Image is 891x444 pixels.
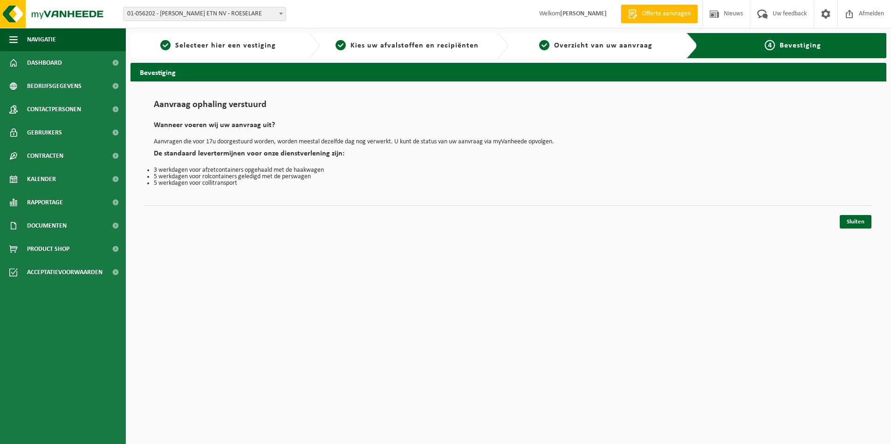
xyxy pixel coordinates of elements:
[154,174,863,180] li: 5 werkdagen voor rolcontainers geledigd met de perswagen
[154,121,863,134] h2: Wanneer voeren wij uw aanvraag uit?
[27,168,56,191] span: Kalender
[324,40,490,51] a: 2Kies uw afvalstoffen en recipiënten
[350,42,479,49] span: Kies uw afvalstoffen en recipiënten
[27,261,103,284] span: Acceptatievoorwaarden
[27,237,69,261] span: Product Shop
[154,150,863,162] h2: De standaard levertermijnen voor onze dienstverlening zijn:
[154,167,863,174] li: 3 werkdagen voor afzetcontainers opgehaald met de haakwagen
[154,139,863,145] p: Aanvragen die voor 17u doorgestuurd worden, worden meestal dezelfde dag nog verwerkt. U kunt de s...
[27,191,63,214] span: Rapportage
[539,40,549,50] span: 3
[560,10,607,17] strong: [PERSON_NAME]
[336,40,346,50] span: 2
[621,5,698,23] a: Offerte aanvragen
[780,42,821,49] span: Bevestiging
[123,7,286,20] span: 01-056202 - VAN HOLLEBEKE PAUL ETN NV - ROESELARE
[123,7,286,21] span: 01-056202 - VAN HOLLEBEKE PAUL ETN NV - ROESELARE
[160,40,171,50] span: 1
[135,40,301,51] a: 1Selecteer hier een vestiging
[640,9,693,19] span: Offerte aanvragen
[27,214,67,237] span: Documenten
[27,144,63,168] span: Contracten
[840,215,871,229] a: Sluiten
[154,100,863,114] h1: Aanvraag ophaling verstuurd
[27,28,56,51] span: Navigatie
[27,98,81,121] span: Contactpersonen
[27,74,82,98] span: Bedrijfsgegevens
[175,42,276,49] span: Selecteer hier een vestiging
[513,40,679,51] a: 3Overzicht van uw aanvraag
[130,63,886,81] h2: Bevestiging
[27,51,62,74] span: Dashboard
[27,121,62,144] span: Gebruikers
[554,42,652,49] span: Overzicht van uw aanvraag
[154,180,863,187] li: 5 werkdagen voor collitransport
[765,40,775,50] span: 4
